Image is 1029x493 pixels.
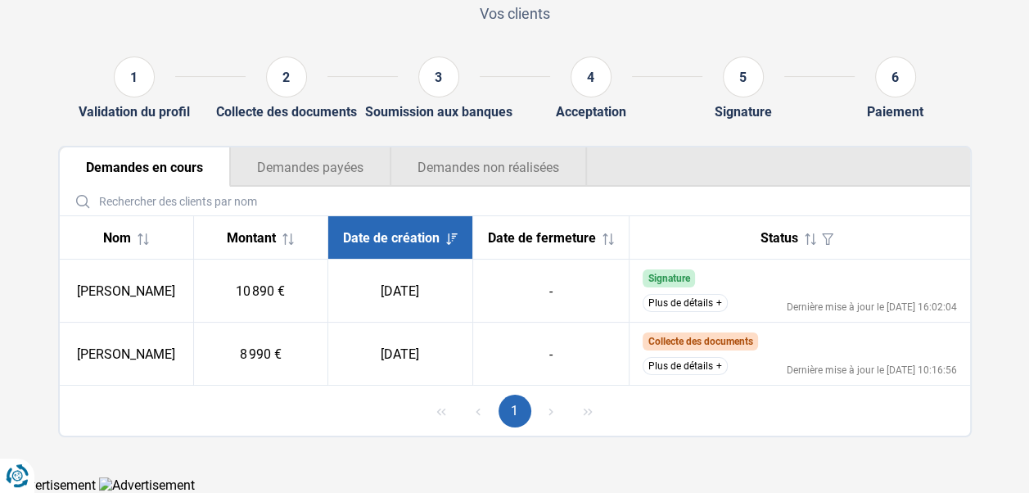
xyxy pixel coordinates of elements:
div: Dernière mise à jour le [DATE] 16:02:04 [787,302,957,312]
span: Nom [103,230,131,246]
div: Soumission aux banques [365,104,512,120]
span: Montant [227,230,276,246]
td: [PERSON_NAME] [60,323,194,386]
div: 2 [266,57,307,97]
button: Demandes en cours [60,147,230,187]
div: 4 [571,57,612,97]
div: 1 [114,57,155,97]
button: Previous Page [462,395,494,427]
img: Advertisement [99,477,195,493]
span: Date de création [343,230,440,246]
div: Signature [715,104,772,120]
td: - [472,323,629,386]
div: Paiement [867,104,923,120]
button: Last Page [571,395,604,427]
button: Plus de détails [643,357,728,375]
input: Rechercher des clients par nom [66,187,964,215]
span: Date de fermeture [488,230,596,246]
span: Signature [648,273,689,284]
div: 5 [723,57,764,97]
p: Vos clients [58,3,972,24]
button: First Page [425,395,458,427]
td: [PERSON_NAME] [60,260,194,323]
span: Status [760,230,798,246]
td: [DATE] [327,260,472,323]
button: Plus de détails [643,294,728,312]
button: Demandes non réalisées [390,147,587,187]
td: [DATE] [327,323,472,386]
span: Collecte des documents [648,336,752,347]
td: 8 990 € [193,323,327,386]
button: Page 1 [499,395,531,427]
td: - [472,260,629,323]
div: 3 [418,57,459,97]
button: Next Page [535,395,567,427]
div: Dernière mise à jour le [DATE] 10:16:56 [787,365,957,375]
div: 6 [875,57,916,97]
div: Validation du profil [79,104,190,120]
div: Collecte des documents [216,104,357,120]
div: Acceptation [556,104,626,120]
td: 10 890 € [193,260,327,323]
button: Demandes payées [230,147,390,187]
